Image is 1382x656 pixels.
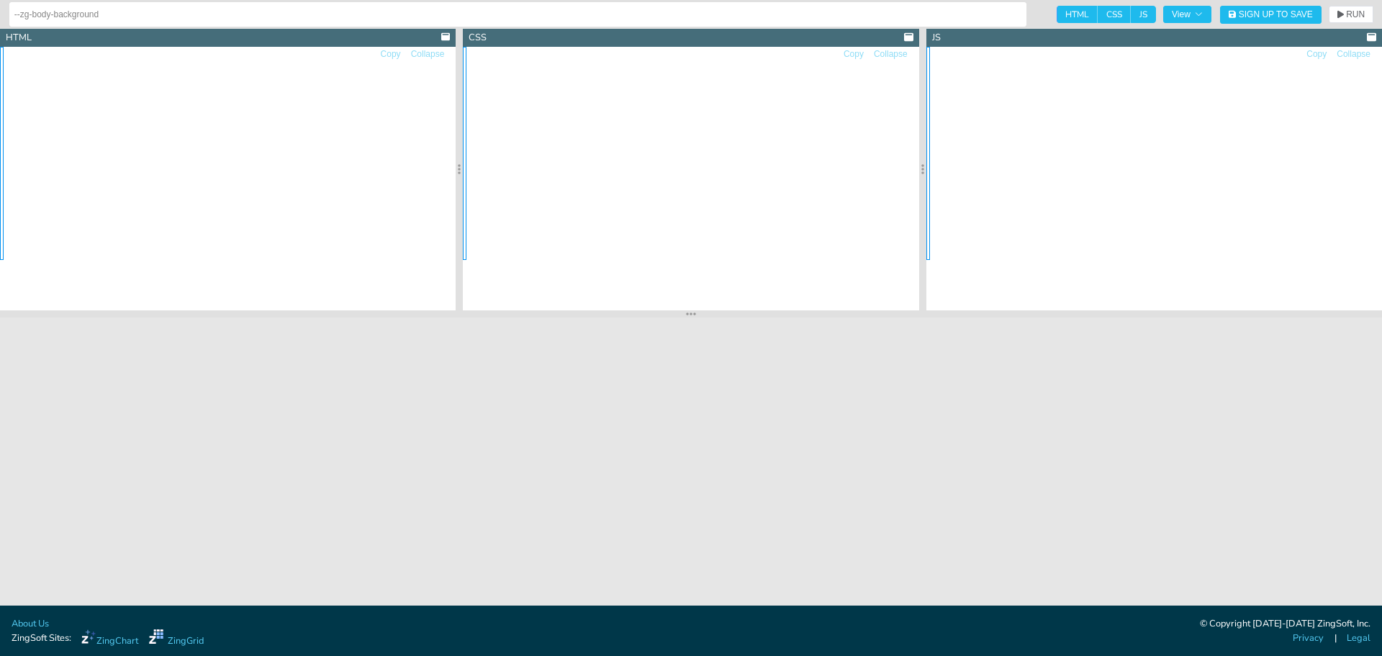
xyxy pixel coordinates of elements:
span: Collapse [874,50,908,58]
button: View [1163,6,1211,23]
span: RUN [1346,10,1365,19]
a: ZingChart [81,629,138,648]
span: CSS [1098,6,1131,23]
span: Copy [1306,50,1327,58]
span: Copy [381,50,401,58]
button: Collapse [873,48,908,61]
span: Sign Up to Save [1239,10,1313,19]
a: ZingGrid [149,629,204,648]
span: HTML [1057,6,1098,23]
button: Collapse [410,48,446,61]
button: Copy [380,48,402,61]
div: JS [932,31,941,45]
span: ZingSoft Sites: [12,632,71,645]
span: Copy [844,50,864,58]
div: CSS [469,31,487,45]
span: Collapse [1337,50,1370,58]
input: Untitled Demo [14,3,1021,26]
span: | [1334,632,1337,645]
a: Privacy [1293,632,1324,645]
a: About Us [12,617,49,631]
button: RUN [1329,6,1373,23]
button: Copy [843,48,864,61]
div: HTML [6,31,32,45]
a: Legal [1347,632,1370,645]
button: Collapse [1336,48,1371,61]
span: Collapse [411,50,445,58]
div: © Copyright [DATE]-[DATE] ZingSoft, Inc. [1200,617,1370,632]
span: JS [1131,6,1156,23]
button: Sign Up to Save [1220,6,1322,24]
button: Copy [1306,48,1327,61]
span: View [1172,10,1203,19]
div: checkbox-group [1057,6,1156,23]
